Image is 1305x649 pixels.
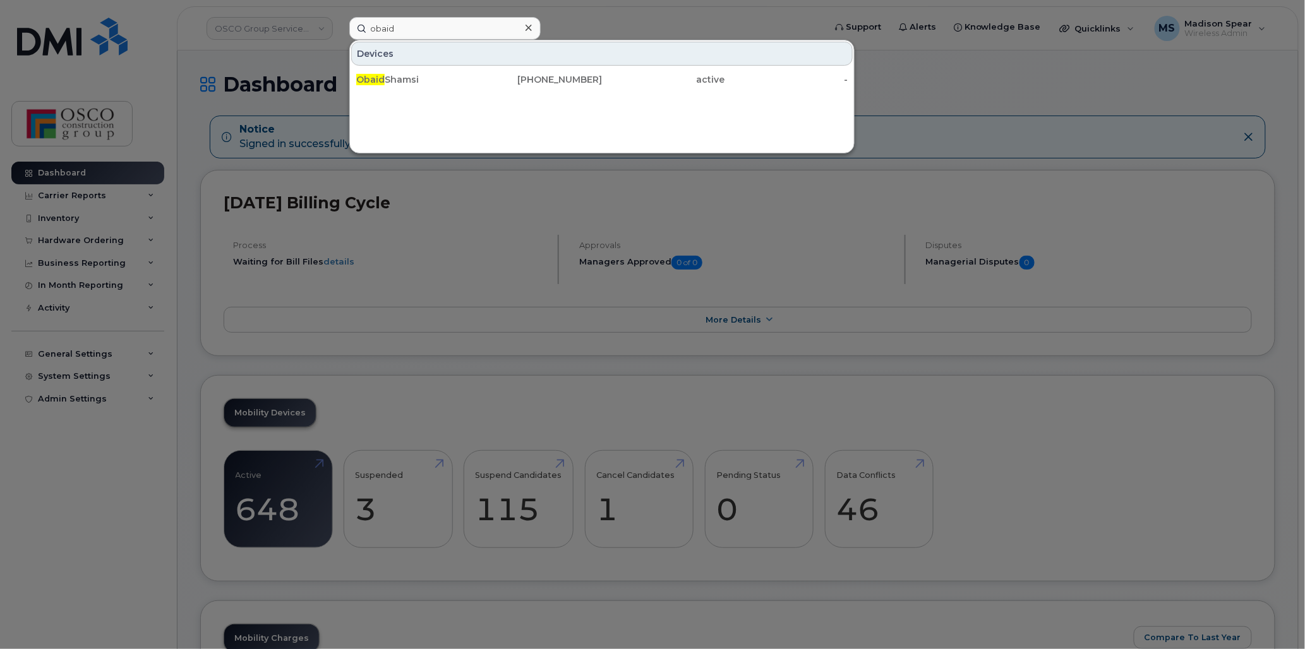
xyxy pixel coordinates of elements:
[602,73,725,86] div: active
[479,73,603,86] div: [PHONE_NUMBER]
[356,73,479,86] div: Shamsi
[356,74,385,85] span: Obaid
[351,68,853,91] a: ObaidShamsi[PHONE_NUMBER]active-
[725,73,848,86] div: -
[351,42,853,66] div: Devices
